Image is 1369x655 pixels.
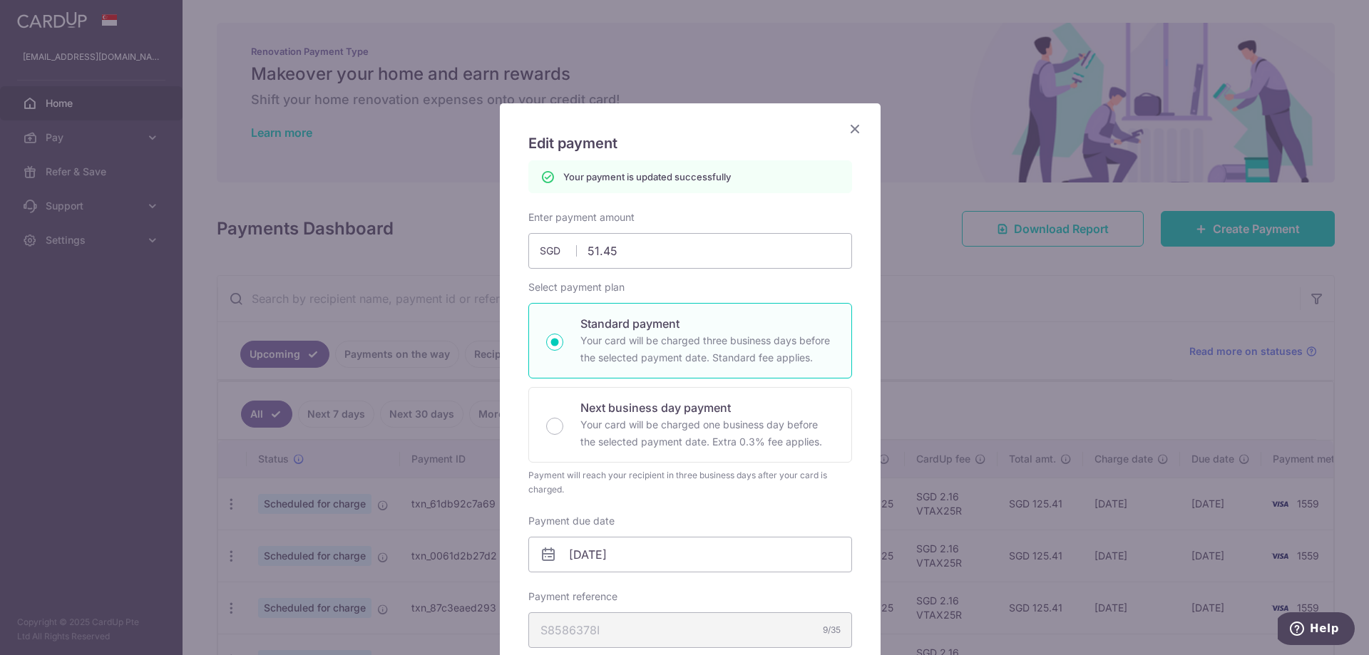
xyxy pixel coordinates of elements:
[1278,612,1355,648] iframe: Opens a widget where you can find more information
[528,514,615,528] label: Payment due date
[528,537,852,572] input: DD / MM / YYYY
[580,332,834,366] p: Your card will be charged three business days before the selected payment date. Standard fee appl...
[528,589,617,604] label: Payment reference
[823,623,841,637] div: 9/35
[528,210,635,225] label: Enter payment amount
[528,468,852,497] div: Payment will reach your recipient in three business days after your card is charged.
[580,416,834,450] p: Your card will be charged one business day before the selected payment date. Extra 0.3% fee applies.
[528,280,625,294] label: Select payment plan
[528,132,852,155] h5: Edit payment
[540,244,577,258] span: SGD
[846,120,863,138] button: Close
[563,170,731,184] p: Your payment is updated successfully
[580,315,834,332] p: Standard payment
[528,233,852,269] input: 0.00
[580,399,834,416] p: Next business day payment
